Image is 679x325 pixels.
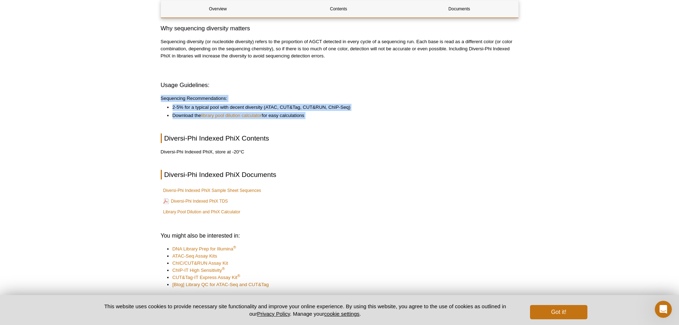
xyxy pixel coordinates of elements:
[173,253,217,260] a: ATAC-Seq Assay Kits
[233,245,236,249] sup: ®
[163,197,228,205] a: Diversi-Phi Indexed PhiX TDS
[173,112,511,119] li: Download the for easy calculations
[173,274,240,281] a: CUT&Tag-IT Express Assay Kit®
[163,187,261,194] a: Diversi-Phi Indexed PhiX Sample Sheet Sequences
[161,81,519,90] h3: Usage Guidelines:
[161,0,275,17] a: Overview
[655,301,672,318] iframe: Intercom live chat
[161,232,519,240] h3: You might also be interested in:
[92,303,519,318] p: This website uses cookies to provide necessary site functionality and improve your online experie...
[222,266,225,271] sup: ®
[173,281,269,288] a: [Blog] Library QC for ATAC-Seq and CUT&Tag
[161,38,519,60] p: Sequencing diversity (or nucleotide diversity) refers to the proportion of AGCT detected in every...
[173,260,228,267] a: ChIC/CUT&RUN Assay Kit
[282,0,395,17] a: Contents
[161,95,519,102] p: Sequencing Recommendations:
[161,170,519,179] h2: Diversi-Phi Indexed PhiX Documents
[161,133,519,143] h2: Diversi-Phi Indexed PhiX Contents
[173,267,225,274] a: ChIP-IT High Sensitivity®
[402,0,516,17] a: Documents
[161,148,519,156] p: Diversi-Phi Indexed PhiX, store at -20°C
[257,311,290,317] a: Privacy Policy
[161,24,519,33] h3: Why sequencing diversity matters
[173,245,236,253] a: DNA Library Prep for Illumina®
[237,274,240,278] sup: ®
[173,104,511,111] li: 2-5% for a typical pool with decent diversity (ATAC, CUT&Tag, CUT&RUN, ChIP-Seq)
[530,305,587,319] button: Got it!
[201,112,262,119] a: library pool dilution calculator
[163,208,241,215] a: Library Pool Dilution and PhiX Calculator
[324,311,359,317] button: cookie settings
